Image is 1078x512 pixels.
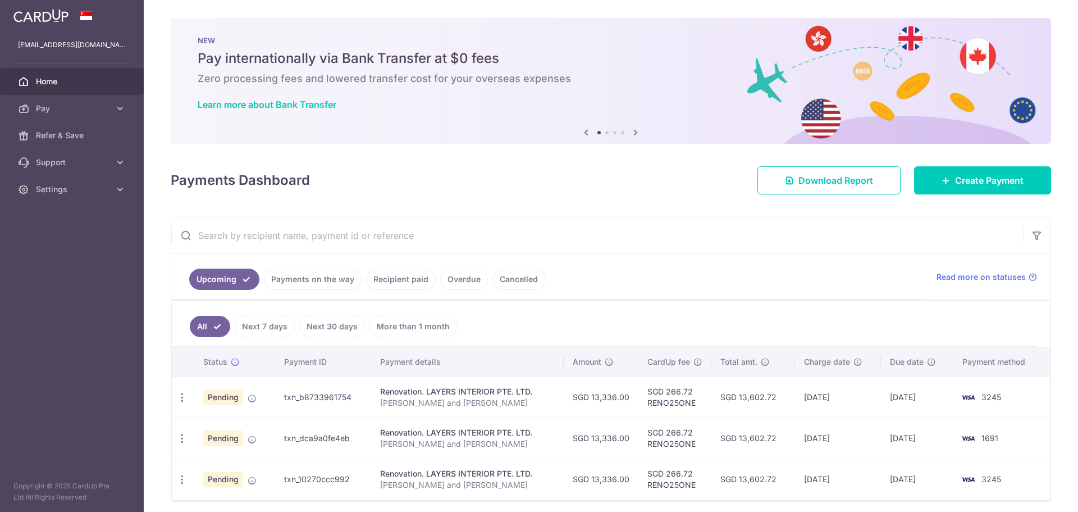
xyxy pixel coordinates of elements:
[881,418,953,459] td: [DATE]
[275,459,372,500] td: txn_10270ccc992
[299,316,365,337] a: Next 30 days
[937,271,1026,283] span: Read more on statuses
[953,347,1050,377] th: Payment method
[36,103,110,114] span: Pay
[235,316,295,337] a: Next 7 days
[36,130,110,141] span: Refer & Save
[171,218,1024,253] input: Search by recipient name, payment id or reference
[638,418,711,459] td: SGD 266.72 RENO25ONE
[757,166,901,194] a: Download Report
[189,269,259,290] a: Upcoming
[380,386,554,397] div: Renovation. LAYERS INTERIOR PTE. LTD.
[981,474,1001,484] span: 3245
[203,472,243,487] span: Pending
[171,170,310,191] h4: Payments Dashboard
[203,389,243,405] span: Pending
[981,433,998,443] span: 1691
[203,431,243,446] span: Pending
[638,459,711,500] td: SGD 266.72 RENO25ONE
[890,356,924,368] span: Due date
[380,468,554,479] div: Renovation. LAYERS INTERIOR PTE. LTD.
[638,377,711,418] td: SGD 266.72 RENO25ONE
[18,39,126,51] p: [EMAIL_ADDRESS][DOMAIN_NAME]
[795,459,881,500] td: [DATE]
[198,36,1024,45] p: NEW
[937,271,1037,283] a: Read more on statuses
[440,269,488,290] a: Overdue
[198,72,1024,85] h6: Zero processing fees and lowered transfer cost for your overseas expenses
[804,356,850,368] span: Charge date
[492,269,545,290] a: Cancelled
[798,174,873,187] span: Download Report
[366,269,436,290] a: Recipient paid
[881,459,953,500] td: [DATE]
[380,427,554,438] div: Renovation. LAYERS INTERIOR PTE. LTD.
[36,184,110,195] span: Settings
[380,479,554,491] p: [PERSON_NAME] and [PERSON_NAME]
[190,316,230,337] a: All
[275,418,372,459] td: txn_dca9a0fe4eb
[711,377,795,418] td: SGD 13,602.72
[720,356,757,368] span: Total amt.
[711,418,795,459] td: SGD 13,602.72
[957,432,979,445] img: Bank Card
[564,377,638,418] td: SGD 13,336.00
[711,459,795,500] td: SGD 13,602.72
[171,18,1051,144] img: Bank transfer banner
[795,377,881,418] td: [DATE]
[957,391,979,404] img: Bank Card
[914,166,1051,194] a: Create Payment
[198,99,336,110] a: Learn more about Bank Transfer
[981,392,1001,402] span: 3245
[36,157,110,168] span: Support
[203,356,227,368] span: Status
[564,418,638,459] td: SGD 13,336.00
[957,473,979,486] img: Bank Card
[380,438,554,450] p: [PERSON_NAME] and [PERSON_NAME]
[955,174,1024,187] span: Create Payment
[36,76,110,87] span: Home
[647,356,690,368] span: CardUp fee
[13,9,68,22] img: CardUp
[264,269,362,290] a: Payments on the way
[380,397,554,409] p: [PERSON_NAME] and [PERSON_NAME]
[564,459,638,500] td: SGD 13,336.00
[275,347,372,377] th: Payment ID
[198,49,1024,67] h5: Pay internationally via Bank Transfer at $0 fees
[369,316,457,337] a: More than 1 month
[275,377,372,418] td: txn_b8733961754
[371,347,563,377] th: Payment details
[881,377,953,418] td: [DATE]
[573,356,601,368] span: Amount
[795,418,881,459] td: [DATE]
